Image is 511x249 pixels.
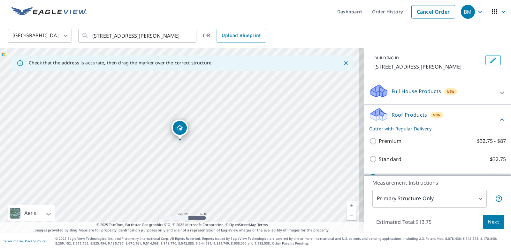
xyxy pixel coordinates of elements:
p: [STREET_ADDRESS][PERSON_NAME] [374,63,483,70]
div: Roof ProductsNewGutter with Regular Delivery [369,107,506,132]
p: © 2025 Eagle View Technologies, Inc. and Pictometry International Corp. All Rights Reserved. Repo... [55,236,508,246]
p: Full House Products [392,87,441,95]
span: New [447,89,455,94]
span: Next [488,218,499,226]
a: Privacy Policy [25,239,46,243]
span: © 2025 TomTom, Earthstar Geographics SIO, © 2025 Microsoft Corporation, © [96,222,268,228]
input: Search by address or latitude-longitude [92,27,183,45]
p: Estimated Total: $13.75 [371,215,437,229]
a: Current Level 17, Zoom Out [347,210,356,220]
div: [GEOGRAPHIC_DATA] [8,27,72,45]
span: New [433,113,441,118]
a: OpenStreetMap [229,222,256,227]
div: Full House ProductsNew [369,84,506,102]
button: Edit building 1 [485,55,501,65]
div: OR [203,29,266,43]
p: Gutter [379,173,395,181]
button: Next [483,215,504,229]
p: Roof Products [392,111,427,119]
p: Standard [379,155,401,163]
div: Primary Structure Only [372,190,487,208]
p: Check that the address is accurate, then drag the marker over the correct structure. [29,60,213,66]
p: | [3,239,46,243]
div: Dropped pin, building 1, Residential property, 248 Kennedy St Louisville, OH 44641 [172,120,188,139]
div: Aerial [22,205,40,221]
a: Terms [257,222,268,227]
div: Aerial [8,205,55,221]
img: EV Logo [11,7,87,17]
p: Measurement Instructions [372,179,503,187]
span: Your report will include only the primary structure on the property. For example, a detached gara... [495,195,503,202]
p: $32.75 [490,155,506,163]
p: $13.75 [490,173,506,181]
div: BM [461,5,475,19]
a: Upload Blueprint [217,29,266,43]
p: Gutter with Regular Delivery [369,125,498,132]
span: Upload Blueprint [222,32,261,40]
button: Close [342,59,350,67]
a: Cancel Order [411,5,455,18]
p: Premium [379,137,401,145]
p: $32.75 - $87 [477,137,506,145]
p: BUILDING ID [374,55,399,61]
a: Terms of Use [3,239,23,243]
a: Current Level 17, Zoom In [347,201,356,210]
